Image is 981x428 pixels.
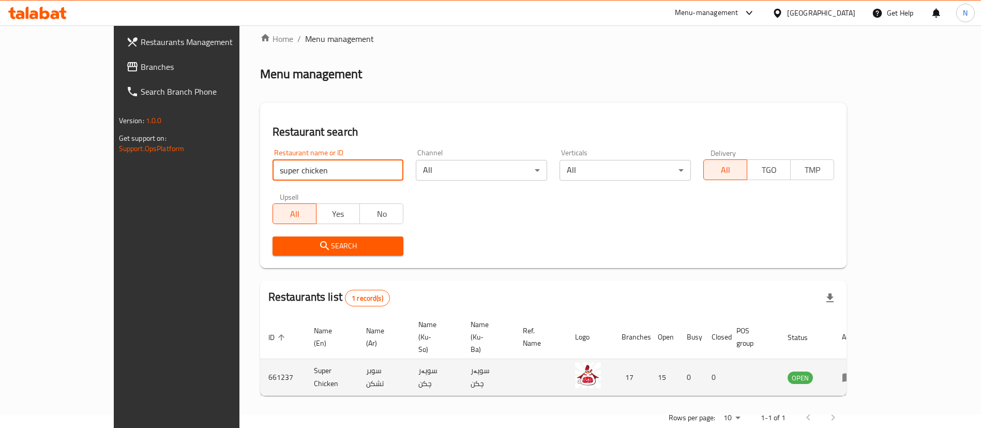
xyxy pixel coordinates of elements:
[273,203,316,224] button: All
[119,142,185,155] a: Support.OpsPlatform
[273,160,404,181] input: Search for restaurant name or ID..
[364,206,399,222] span: No
[678,315,703,359] th: Busy
[118,29,278,54] a: Restaurants Management
[366,324,398,349] span: Name (Ar)
[613,359,650,396] td: 17
[567,315,613,359] th: Logo
[141,36,269,48] span: Restaurants Management
[675,7,738,19] div: Menu-management
[560,160,691,181] div: All
[834,315,869,359] th: Action
[575,362,601,388] img: Super Chicken
[118,54,278,79] a: Branches
[788,372,813,384] span: OPEN
[818,286,842,311] div: Export file
[788,372,813,384] div: OPEN
[118,79,278,104] a: Search Branch Phone
[736,324,767,349] span: POS group
[260,66,362,82] h2: Menu management
[708,163,743,178] span: All
[119,131,167,145] span: Get support on:
[260,359,306,396] td: 661237
[711,149,736,156] label: Delivery
[273,124,835,140] h2: Restaurant search
[314,324,345,349] span: Name (En)
[260,315,869,396] table: enhanced table
[613,315,650,359] th: Branches
[761,411,786,424] p: 1-1 of 1
[410,359,462,396] td: سوپەر چکن
[416,160,547,181] div: All
[963,7,968,19] span: N
[790,159,834,180] button: TMP
[650,359,678,396] td: 15
[669,411,715,424] p: Rows per page:
[703,159,747,180] button: All
[359,203,403,224] button: No
[719,410,744,426] div: Rows per page:
[321,206,356,222] span: Yes
[345,293,389,303] span: 1 record(s)
[141,85,269,98] span: Search Branch Phone
[306,359,358,396] td: Super Chicken
[751,163,787,178] span: TGO
[277,206,312,222] span: All
[119,114,144,127] span: Version:
[273,237,404,256] button: Search
[471,318,502,356] span: Name (Ku-Ba)
[747,159,791,180] button: TGO
[268,331,288,344] span: ID
[146,114,162,127] span: 1.0.0
[297,33,301,45] li: /
[305,33,374,45] span: Menu management
[141,61,269,73] span: Branches
[650,315,678,359] th: Open
[703,315,728,359] th: Closed
[260,33,847,45] nav: breadcrumb
[268,289,390,306] h2: Restaurants list
[418,318,450,356] span: Name (Ku-So)
[788,331,821,344] span: Status
[703,359,728,396] td: 0
[523,324,554,349] span: Ref. Name
[678,359,703,396] td: 0
[345,290,390,306] div: Total records count
[795,163,830,178] span: TMP
[316,203,360,224] button: Yes
[787,7,855,19] div: [GEOGRAPHIC_DATA]
[281,240,396,253] span: Search
[280,193,299,200] label: Upsell
[462,359,515,396] td: سوپەر چکن
[358,359,410,396] td: سوبر تشكن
